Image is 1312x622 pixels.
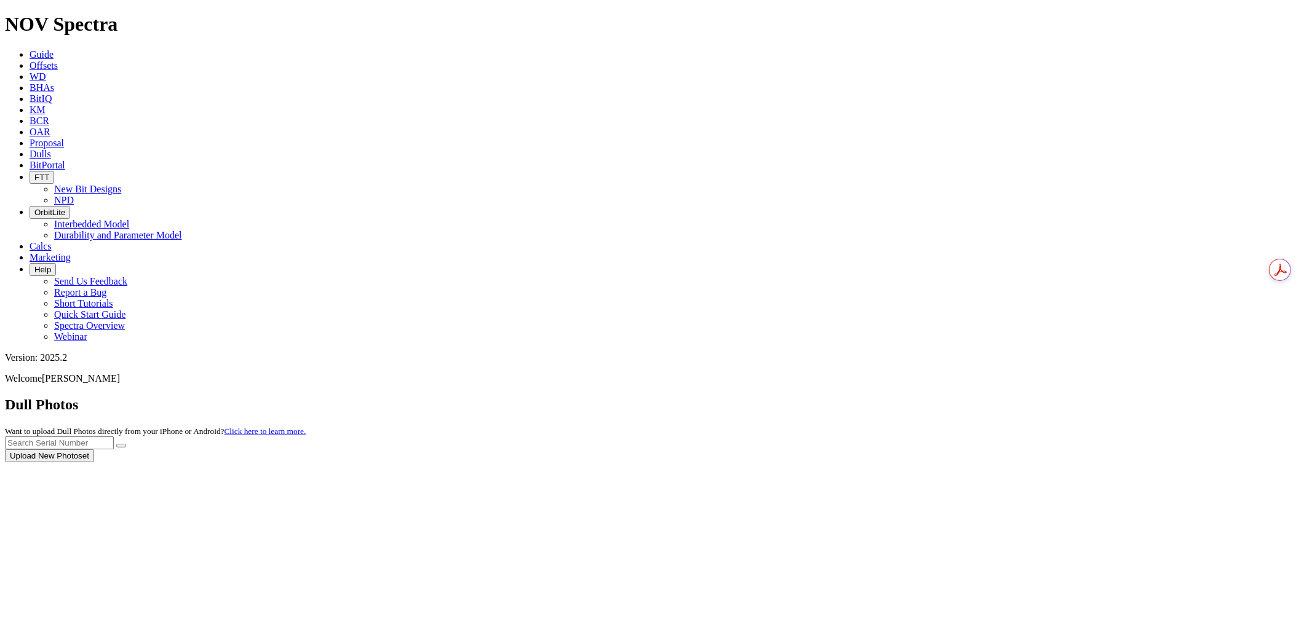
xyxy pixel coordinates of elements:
a: Marketing [30,252,71,262]
a: BitIQ [30,93,52,104]
a: NPD [54,195,74,205]
button: FTT [30,171,54,184]
a: New Bit Designs [54,184,121,194]
div: Version: 2025.2 [5,352,1307,363]
button: Help [30,263,56,276]
a: Spectra Overview [54,320,125,331]
a: BHAs [30,82,54,93]
button: OrbitLite [30,206,70,219]
a: WD [30,71,46,82]
span: Help [34,265,51,274]
a: Short Tutorials [54,298,113,309]
a: Calcs [30,241,52,251]
a: OAR [30,127,50,137]
button: Upload New Photoset [5,449,94,462]
a: Quick Start Guide [54,309,125,320]
a: BitPortal [30,160,65,170]
a: KM [30,104,46,115]
a: Webinar [54,331,87,342]
span: OrbitLite [34,208,65,217]
h2: Dull Photos [5,396,1307,413]
span: FTT [34,173,49,182]
a: Send Us Feedback [54,276,127,286]
a: Guide [30,49,54,60]
a: BCR [30,116,49,126]
a: Dulls [30,149,51,159]
input: Search Serial Number [5,436,114,449]
small: Want to upload Dull Photos directly from your iPhone or Android? [5,427,306,436]
a: Report a Bug [54,287,106,297]
a: Proposal [30,138,64,148]
p: Welcome [5,373,1307,384]
a: Interbedded Model [54,219,129,229]
span: [PERSON_NAME] [42,373,120,384]
a: Durability and Parameter Model [54,230,182,240]
a: Click here to learn more. [225,427,306,436]
a: Offsets [30,60,58,71]
h1: NOV Spectra [5,13,1307,36]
